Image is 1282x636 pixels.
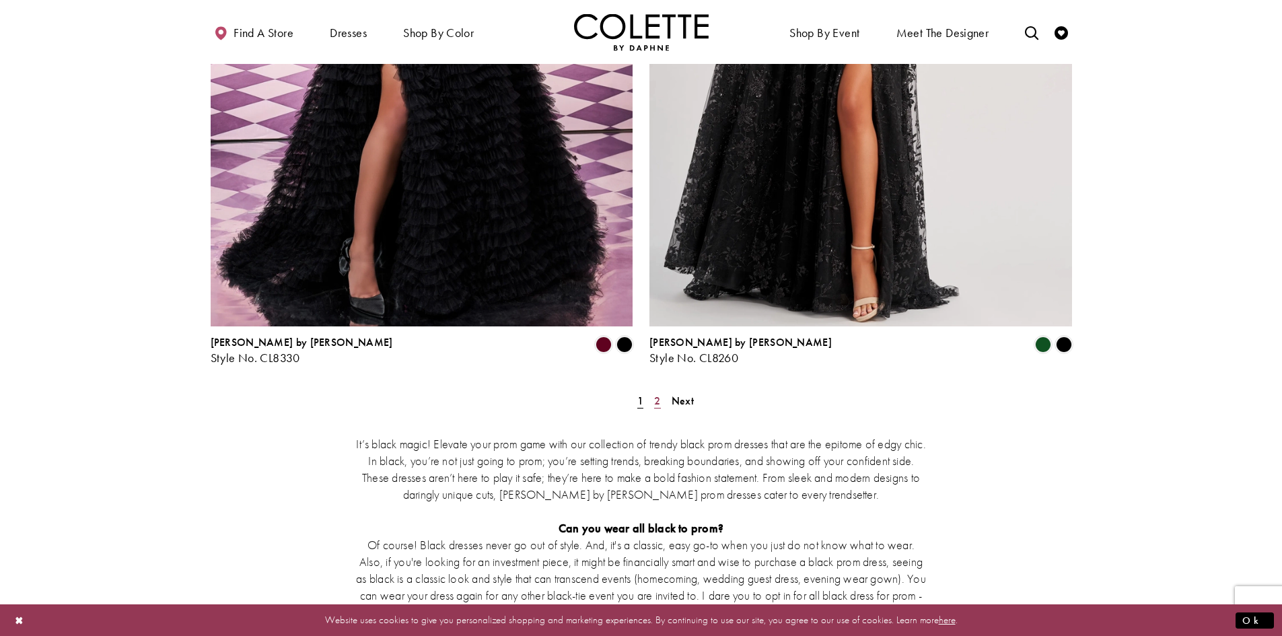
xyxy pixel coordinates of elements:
span: Dresses [330,26,367,40]
span: [PERSON_NAME] by [PERSON_NAME] [649,335,832,349]
span: Shop by color [400,13,477,50]
i: Bordeaux [596,337,612,353]
span: Meet the designer [896,26,989,40]
i: Black [1056,337,1072,353]
a: here [939,613,956,627]
span: 1 [637,394,643,408]
span: Find a store [234,26,293,40]
span: Next [672,394,694,408]
span: Current Page [633,391,647,411]
span: 2 [654,394,660,408]
a: Find a store [211,13,297,50]
button: Submit Dialog [1236,612,1274,629]
a: Meet the designer [893,13,993,50]
strong: Can you wear all black to prom? [559,520,723,536]
span: Style No. CL8260 [649,350,738,365]
span: Shop By Event [789,26,859,40]
span: Shop By Event [786,13,863,50]
p: Website uses cookies to give you personalized shopping and marketing experiences. By continuing t... [97,611,1185,629]
button: Close Dialog [8,608,31,632]
a: Page 2 [650,391,664,411]
div: Colette by Daphne Style No. CL8330 [211,337,393,365]
i: Black [616,337,633,353]
div: Colette by Daphne Style No. CL8260 [649,337,832,365]
p: Of course! Black dresses never go out of style. And, it's a classic, easy go-to when you just do ... [355,536,927,621]
span: Style No. CL8330 [211,350,300,365]
img: Colette by Daphne [574,13,709,50]
a: Next Page [668,391,698,411]
a: Visit Home Page [574,13,709,50]
span: [PERSON_NAME] by [PERSON_NAME] [211,335,393,349]
p: It’s black magic! Elevate your prom game with our collection of trendy black prom dresses that ar... [355,435,927,503]
a: Check Wishlist [1051,13,1071,50]
a: Toggle search [1022,13,1042,50]
span: Shop by color [403,26,474,40]
span: Dresses [326,13,370,50]
i: Evergreen [1035,337,1051,353]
